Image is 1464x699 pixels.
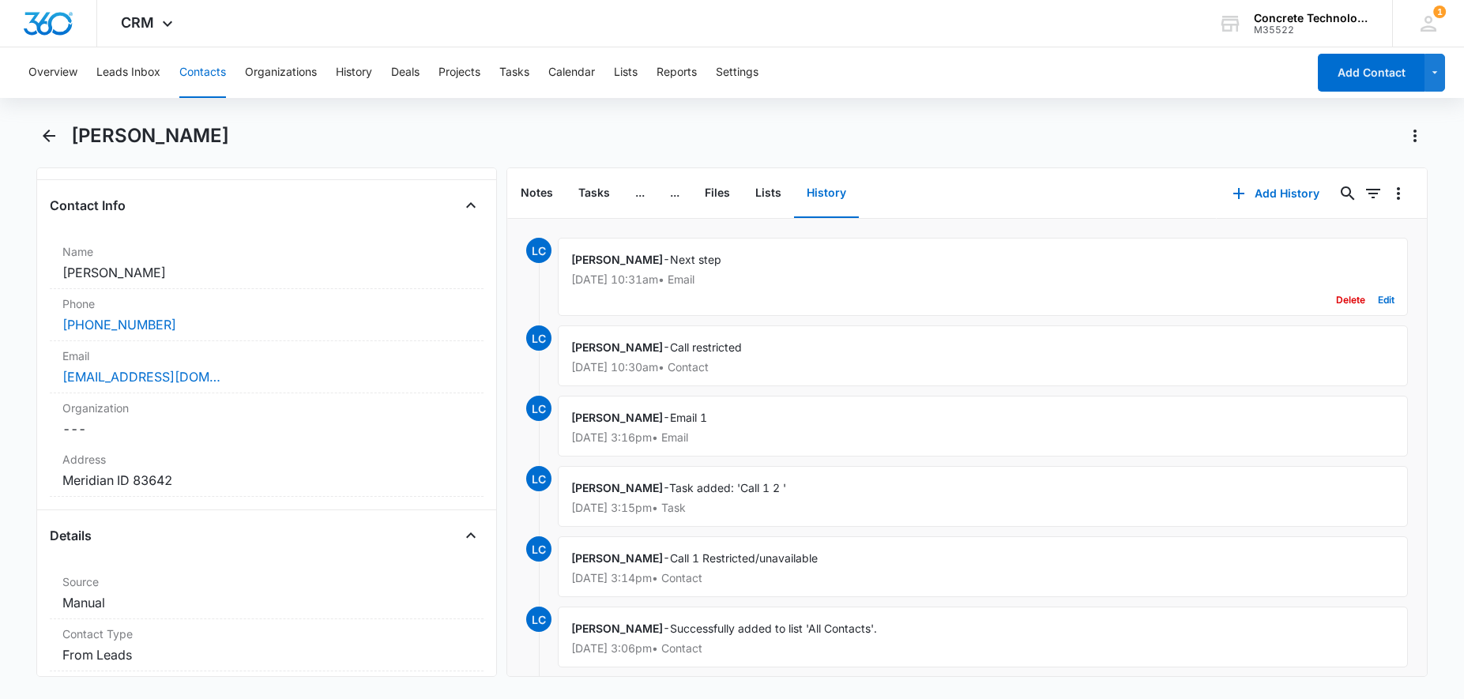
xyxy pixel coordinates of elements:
span: [PERSON_NAME] [571,340,663,354]
button: Overview [28,47,77,98]
div: SourceManual [50,567,484,619]
p: [DATE] 3:06pm • Contact [571,643,1394,654]
div: account id [1254,24,1369,36]
span: LC [526,536,551,562]
button: Lists [614,47,638,98]
button: ... [657,169,692,218]
label: Address [62,451,471,468]
button: ... [623,169,657,218]
button: Settings [716,47,758,98]
label: Source [62,573,471,590]
button: Edit [1378,285,1394,315]
p: [DATE] 3:14pm • Contact [571,573,1394,584]
div: - [558,396,1408,457]
p: [DATE] 3:15pm • Task [571,502,1394,513]
div: Name[PERSON_NAME] [50,237,484,289]
span: Email 1 [670,411,707,424]
div: notifications count [1433,6,1446,18]
span: LC [526,466,551,491]
p: [DATE] 10:30am • Contact [571,362,1394,373]
span: Call restricted [670,340,742,354]
dd: --- [62,419,471,438]
label: Organization [62,400,471,416]
div: - [558,325,1408,386]
button: Contacts [179,47,226,98]
div: - [558,466,1408,527]
h4: Details [50,526,92,545]
button: History [794,169,859,218]
button: Back [36,123,61,148]
span: Successfully added to list 'All Contacts'. [670,622,877,635]
button: Filters [1361,181,1386,206]
div: account name [1254,12,1369,24]
button: Deals [391,47,420,98]
button: Add History [1217,175,1335,212]
span: Task added: 'Call 1 2 ' [669,481,786,494]
button: Lists [743,169,794,218]
div: AddressMeridian ID 83642 [50,445,484,497]
a: [EMAIL_ADDRESS][DOMAIN_NAME] [62,367,220,386]
dd: [PERSON_NAME] [62,263,471,282]
span: LC [526,396,551,421]
span: Next step [670,253,721,266]
span: CRM [121,14,154,31]
button: History [336,47,372,98]
dd: Meridian ID 83642 [62,471,471,490]
button: Reports [657,47,697,98]
label: Name [62,243,471,260]
div: - [558,238,1408,316]
button: Search... [1335,181,1361,206]
button: Overflow Menu [1386,181,1411,206]
button: Organizations [245,47,317,98]
span: LC [526,325,551,351]
div: Organization--- [50,393,484,445]
span: 1 [1433,6,1446,18]
button: Actions [1402,123,1428,148]
h4: Contact Info [50,196,126,215]
button: Files [692,169,743,218]
button: Projects [438,47,480,98]
dd: Manual [62,593,471,612]
a: [PHONE_NUMBER] [62,315,176,334]
button: Close [458,193,484,218]
div: Contact TypeFrom Leads [50,619,484,671]
button: Close [458,523,484,548]
div: Email[EMAIL_ADDRESS][DOMAIN_NAME] [50,341,484,393]
button: Delete [1336,285,1365,315]
button: Calendar [548,47,595,98]
span: [PERSON_NAME] [571,253,663,266]
h1: [PERSON_NAME] [71,124,229,148]
button: Tasks [566,169,623,218]
div: - [558,536,1408,597]
span: [PERSON_NAME] [571,622,663,635]
span: LC [526,238,551,263]
p: [DATE] 3:16pm • Email [571,432,1394,443]
span: [PERSON_NAME] [571,411,663,424]
dd: From Leads [62,645,471,664]
label: Contact Type [62,626,471,642]
button: Notes [508,169,566,218]
button: Tasks [499,47,529,98]
button: Add Contact [1318,54,1424,92]
button: Leads Inbox [96,47,160,98]
div: Phone[PHONE_NUMBER] [50,289,484,341]
span: Call 1 Restricted/unavailable [670,551,818,565]
span: LC [526,607,551,632]
label: Phone [62,295,471,312]
p: [DATE] 10:31am • Email [571,274,1394,285]
span: [PERSON_NAME] [571,551,663,565]
label: Email [62,348,471,364]
div: - [558,607,1408,667]
span: [PERSON_NAME] [571,481,663,494]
